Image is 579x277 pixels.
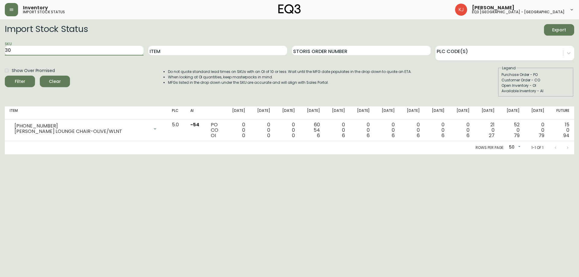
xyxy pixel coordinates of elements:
[479,122,495,138] div: 21 0
[504,122,520,138] div: 52 0
[425,106,450,120] th: [DATE]
[404,122,420,138] div: 0 0
[300,106,325,120] th: [DATE]
[392,132,395,139] span: 6
[367,132,370,139] span: 6
[472,10,565,14] h5: eq3 [GEOGRAPHIC_DATA] - [GEOGRAPHIC_DATA]
[375,106,400,120] th: [DATE]
[544,24,574,36] button: Export
[275,106,300,120] th: [DATE]
[5,24,88,36] h2: Import Stock Status
[10,122,162,135] div: [PHONE_NUMBER][PERSON_NAME] LOUNGE CHAIR-OLIVE/WLNT
[225,106,250,120] th: [DATE]
[554,122,569,138] div: 15 0
[454,122,470,138] div: 0 0
[417,132,420,139] span: 6
[242,132,245,139] span: 0
[429,122,445,138] div: 0 0
[441,132,445,139] span: 6
[280,122,295,138] div: 0 0
[499,106,524,120] th: [DATE]
[563,132,569,139] span: 94
[531,145,543,150] p: 1-1 of 1
[325,106,350,120] th: [DATE]
[12,68,55,74] span: Show Over Promised
[168,80,412,85] li: MFGs listed in the drop down under the SKU are accurate and will align with Sales Portal.
[379,122,395,138] div: 0 0
[355,122,370,138] div: 0 0
[255,122,270,138] div: 0 0
[167,106,185,120] th: PLC
[400,106,425,120] th: [DATE]
[278,4,301,14] img: logo
[514,132,520,139] span: 79
[305,122,320,138] div: 60 54
[501,65,516,71] legend: Legend
[350,106,375,120] th: [DATE]
[15,78,25,85] div: Filter
[539,132,544,139] span: 79
[267,132,270,139] span: 0
[190,121,199,128] span: -54
[317,132,320,139] span: 6
[5,76,35,87] button: Filter
[474,106,499,120] th: [DATE]
[449,106,474,120] th: [DATE]
[330,122,345,138] div: 0 0
[185,106,206,120] th: AI
[167,120,185,141] td: 5.0
[168,69,412,74] li: Do not quote standard lead times on SKUs with an OI of 10 or less. Wait until the MFG date popula...
[40,76,70,87] button: Clear
[524,106,549,120] th: [DATE]
[14,129,149,134] div: [PERSON_NAME] LOUNGE CHAIR-OLIVE/WLNT
[549,106,574,120] th: Future
[292,132,295,139] span: 0
[23,10,65,14] h5: import stock status
[14,123,149,129] div: [PHONE_NUMBER]
[501,83,570,88] div: Open Inventory - OI
[211,132,216,139] span: OI
[23,5,48,10] span: Inventory
[5,106,167,120] th: Item
[250,106,275,120] th: [DATE]
[501,72,570,77] div: Purchase Order - PO
[230,122,245,138] div: 0 0
[342,132,345,139] span: 6
[467,132,470,139] span: 6
[501,88,570,94] div: Available Inventory - AI
[549,26,569,34] span: Export
[472,5,514,10] span: [PERSON_NAME]
[45,78,65,85] span: Clear
[507,143,522,153] div: 50
[529,122,544,138] div: 0 0
[168,74,412,80] li: When looking at OI quantities, keep masterpacks in mind.
[211,122,220,138] div: PO CO
[455,4,467,16] img: 24a625d34e264d2520941288c4a55f8e
[501,77,570,83] div: Customer Order - CO
[489,132,495,139] span: 27
[476,145,504,150] p: Rows per page:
